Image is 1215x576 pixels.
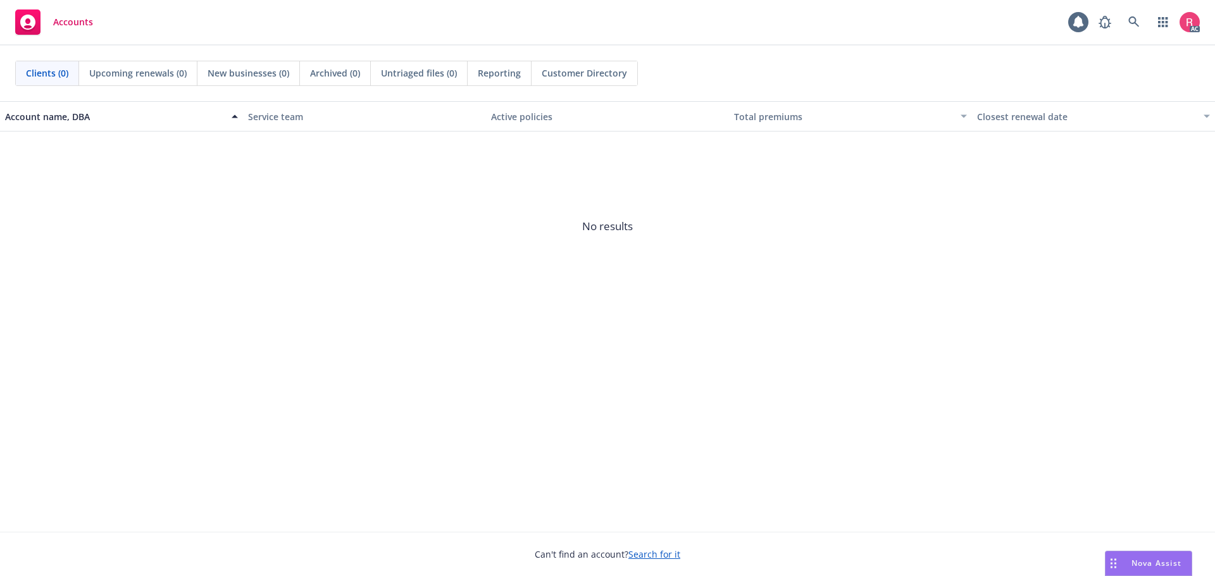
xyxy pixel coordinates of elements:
a: Search [1121,9,1147,35]
button: Active policies [486,101,729,132]
span: Can't find an account? [535,548,680,561]
button: Service team [243,101,486,132]
span: New businesses (0) [208,66,289,80]
span: Customer Directory [542,66,627,80]
a: Report a Bug [1092,9,1118,35]
span: Accounts [53,17,93,27]
button: Nova Assist [1105,551,1192,576]
div: Active policies [491,110,724,123]
span: Clients (0) [26,66,68,80]
span: Reporting [478,66,521,80]
a: Search for it [628,548,680,560]
span: Archived (0) [310,66,360,80]
div: Service team [248,110,481,123]
div: Closest renewal date [977,110,1196,123]
a: Switch app [1150,9,1176,35]
span: Upcoming renewals (0) [89,66,187,80]
a: Accounts [10,4,98,40]
div: Drag to move [1106,551,1121,575]
span: Untriaged files (0) [381,66,457,80]
div: Total premiums [734,110,953,123]
div: Account name, DBA [5,110,224,123]
img: photo [1180,12,1200,32]
button: Total premiums [729,101,972,132]
button: Closest renewal date [972,101,1215,132]
span: Nova Assist [1131,558,1181,568]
